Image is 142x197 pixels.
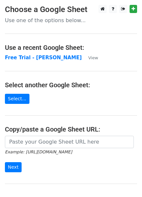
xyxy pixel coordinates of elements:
small: Example: [URL][DOMAIN_NAME] [5,149,72,154]
a: Select... [5,94,29,104]
h4: Select another Google Sheet: [5,81,137,89]
h4: Use a recent Google Sheet: [5,44,137,51]
input: Next [5,162,22,172]
p: Use one of the options below... [5,17,137,24]
a: View [82,55,98,61]
a: Free Trial - [PERSON_NAME] [5,55,82,61]
small: View [88,55,98,60]
iframe: Chat Widget [109,166,142,197]
h3: Choose a Google Sheet [5,5,137,14]
input: Paste your Google Sheet URL here [5,136,134,148]
h4: Copy/paste a Google Sheet URL: [5,125,137,133]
